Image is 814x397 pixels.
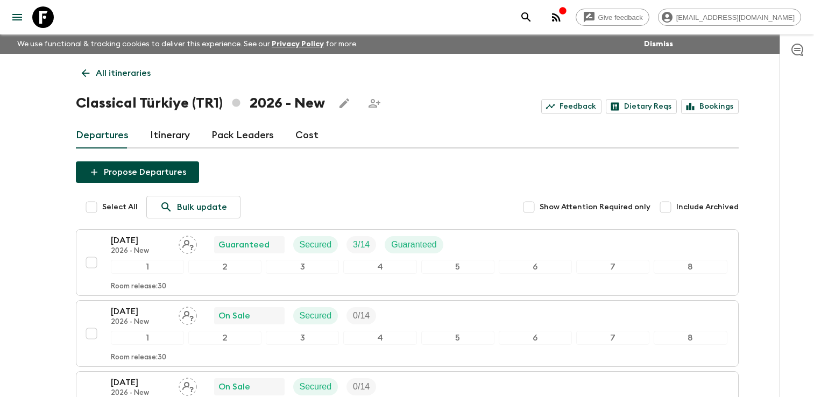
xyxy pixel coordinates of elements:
[146,196,240,218] a: Bulk update
[111,305,170,318] p: [DATE]
[499,331,572,345] div: 6
[13,34,362,54] p: We use functional & tracking cookies to deliver this experience. See our for more.
[515,6,537,28] button: search adventures
[300,238,332,251] p: Secured
[188,331,261,345] div: 2
[654,331,727,345] div: 8
[654,260,727,274] div: 8
[641,37,676,52] button: Dismiss
[676,202,739,212] span: Include Archived
[353,238,370,251] p: 3 / 14
[111,353,166,362] p: Room release: 30
[111,318,170,327] p: 2026 - New
[76,62,157,84] a: All itineraries
[76,161,199,183] button: Propose Departures
[218,309,250,322] p: On Sale
[111,282,166,291] p: Room release: 30
[353,309,370,322] p: 0 / 14
[343,331,416,345] div: 4
[293,236,338,253] div: Secured
[681,99,739,114] a: Bookings
[343,260,416,274] div: 4
[293,378,338,395] div: Secured
[6,6,28,28] button: menu
[76,229,739,296] button: [DATE]2026 - NewAssign pack leaderGuaranteedSecuredTrip FillGuaranteed12345678Room release:30
[150,123,190,148] a: Itinerary
[499,260,572,274] div: 6
[179,381,197,389] span: Assign pack leader
[346,307,376,324] div: Trip Fill
[179,310,197,318] span: Assign pack leader
[111,260,184,274] div: 1
[76,93,325,114] h1: Classical Türkiye (TR1) 2026 - New
[592,13,649,22] span: Give feedback
[111,376,170,389] p: [DATE]
[111,234,170,247] p: [DATE]
[658,9,801,26] div: [EMAIL_ADDRESS][DOMAIN_NAME]
[179,239,197,247] span: Assign pack leader
[364,93,385,114] span: Share this itinerary
[670,13,801,22] span: [EMAIL_ADDRESS][DOMAIN_NAME]
[300,380,332,393] p: Secured
[96,67,151,80] p: All itineraries
[76,300,739,367] button: [DATE]2026 - NewAssign pack leaderOn SaleSecuredTrip Fill12345678Room release:30
[334,93,355,114] button: Edit this itinerary
[541,99,601,114] a: Feedback
[188,260,261,274] div: 2
[266,260,339,274] div: 3
[102,202,138,212] span: Select All
[295,123,318,148] a: Cost
[211,123,274,148] a: Pack Leaders
[540,202,650,212] span: Show Attention Required only
[266,331,339,345] div: 3
[76,123,129,148] a: Departures
[606,99,677,114] a: Dietary Reqs
[218,380,250,393] p: On Sale
[111,331,184,345] div: 1
[272,40,324,48] a: Privacy Policy
[177,201,227,214] p: Bulk update
[346,378,376,395] div: Trip Fill
[421,331,494,345] div: 5
[111,247,170,256] p: 2026 - New
[391,238,437,251] p: Guaranteed
[576,331,649,345] div: 7
[218,238,270,251] p: Guaranteed
[300,309,332,322] p: Secured
[353,380,370,393] p: 0 / 14
[421,260,494,274] div: 5
[293,307,338,324] div: Secured
[576,9,649,26] a: Give feedback
[576,260,649,274] div: 7
[346,236,376,253] div: Trip Fill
